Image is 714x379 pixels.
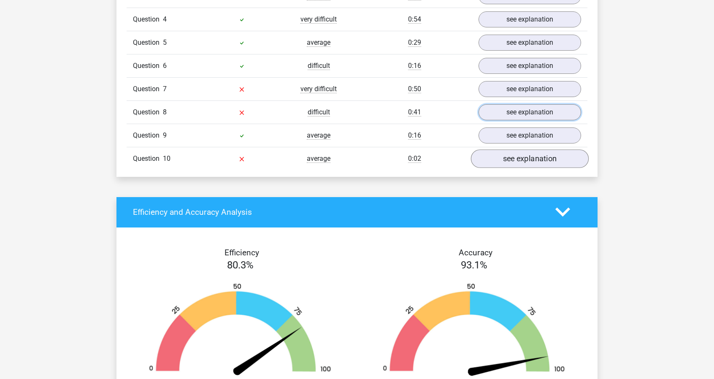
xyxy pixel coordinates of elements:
a: see explanation [479,58,581,74]
span: Question [133,14,163,24]
span: Question [133,107,163,117]
span: 0:41 [408,108,421,116]
span: 8 [163,108,167,116]
span: difficult [308,62,330,70]
span: 7 [163,85,167,93]
h4: Efficiency [133,248,351,257]
span: Question [133,38,163,48]
span: average [307,38,330,47]
h4: Efficiency and Accuracy Analysis [133,207,543,217]
span: 4 [163,15,167,23]
span: 80.3% [227,259,254,271]
span: very difficult [300,85,337,93]
span: very difficult [300,15,337,24]
span: Question [133,84,163,94]
span: 0:16 [408,131,421,140]
span: Question [133,130,163,141]
span: 0:02 [408,154,421,163]
a: see explanation [479,81,581,97]
a: see explanation [479,35,581,51]
span: average [307,154,330,163]
span: 10 [163,154,170,162]
span: average [307,131,330,140]
a: see explanation [479,11,581,27]
span: difficult [308,108,330,116]
span: 0:50 [408,85,421,93]
a: see explanation [471,149,589,168]
span: 5 [163,38,167,46]
span: 6 [163,62,167,70]
span: Question [133,61,163,71]
span: 0:54 [408,15,421,24]
h4: Accuracy [367,248,584,257]
span: Question [133,154,163,164]
span: 0:29 [408,38,421,47]
span: 93.1% [461,259,487,271]
span: 9 [163,131,167,139]
a: see explanation [479,127,581,143]
a: see explanation [479,104,581,120]
span: 0:16 [408,62,421,70]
